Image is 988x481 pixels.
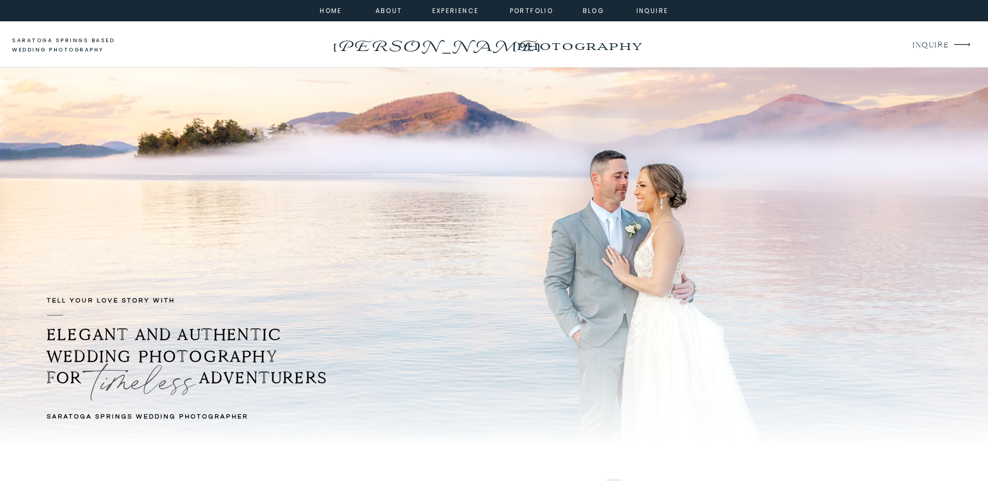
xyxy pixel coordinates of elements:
a: portfolio [509,5,554,15]
a: photography [496,31,662,60]
b: Saratoga Springs Wedding Photographer [47,413,248,420]
p: timeless [95,353,185,418]
a: inquire [634,5,671,15]
a: INQUIRE [912,39,947,53]
a: about [376,5,399,15]
a: experience [432,5,474,15]
b: ELEGANT AND AUTHENTIC WEDDING PHOTOGRAPHY FOR ADVENTURERS [47,325,328,388]
a: Blog [575,5,612,15]
a: [PERSON_NAME] [330,34,542,50]
b: TELL YOUR LOVE STORY with [47,297,175,304]
a: home [317,5,345,15]
a: saratoga springs based wedding photography [12,36,134,55]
